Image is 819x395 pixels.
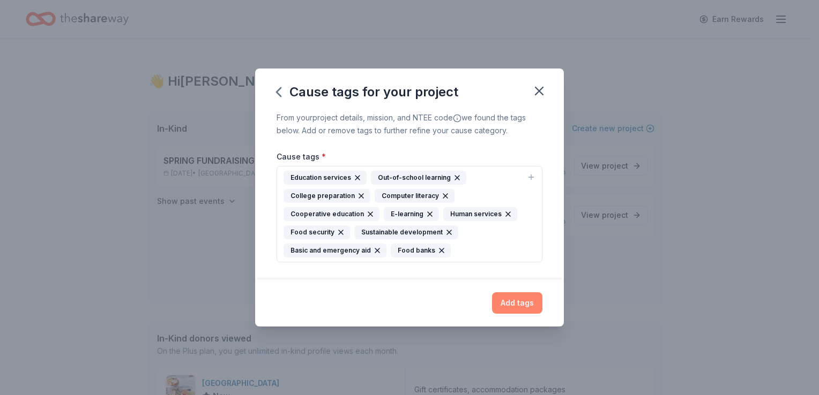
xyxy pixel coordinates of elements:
[284,244,386,257] div: Basic and emergency aid
[277,166,542,262] button: Education servicesOut-of-school learningCollege preparationComputer literacyCooperative education...
[391,244,451,257] div: Food banks
[284,207,379,221] div: Cooperative education
[284,189,370,203] div: College preparation
[284,171,367,185] div: Education services
[375,189,455,203] div: Computer literacy
[277,111,542,137] div: From your project details, mission, and NTEE code we found the tags below. Add or remove tags to ...
[284,225,350,239] div: Food security
[371,171,466,185] div: Out-of-school learning
[277,83,458,101] div: Cause tags for your project
[384,207,439,221] div: E-learning
[492,292,542,314] button: Add tags
[354,225,458,239] div: Sustainable development
[443,207,517,221] div: Human services
[277,151,326,162] label: Cause tags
